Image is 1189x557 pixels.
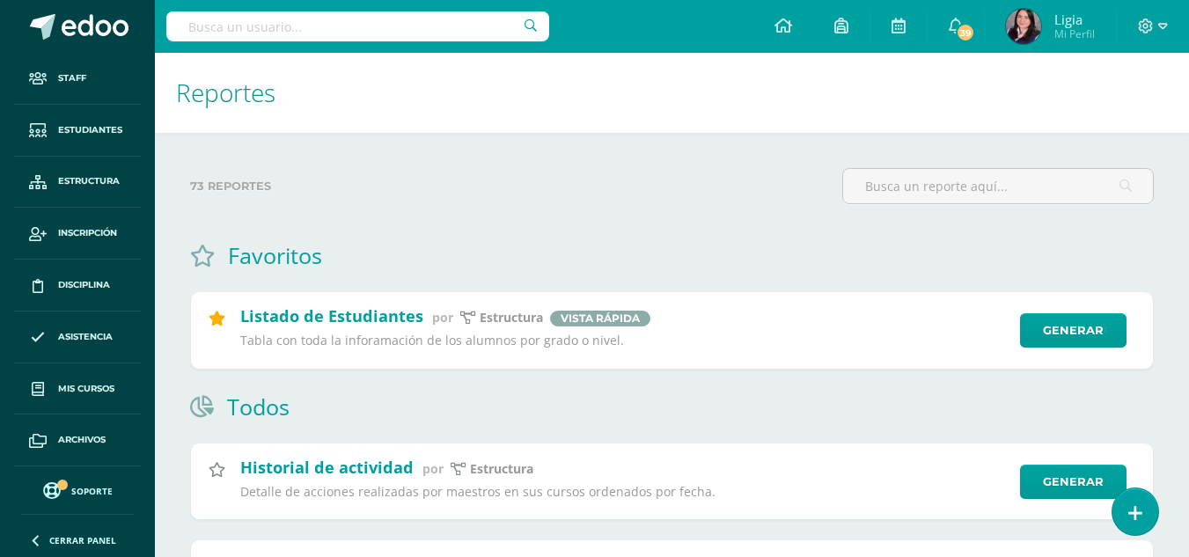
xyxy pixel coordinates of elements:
span: Estructura [58,174,120,188]
span: por [422,460,444,477]
span: por [432,309,453,326]
span: Ligia [1054,11,1095,28]
a: Mis cursos [14,363,141,415]
a: Estudiantes [14,105,141,157]
a: Staff [14,53,141,105]
h1: Todos [227,392,290,421]
h1: Favoritos [228,240,322,270]
p: Tabla con toda la inforamación de los alumnos por grado o nivel. [240,333,1009,348]
span: Reportes [176,76,275,109]
a: Archivos [14,414,141,466]
a: Disciplina [14,260,141,311]
a: Soporte [21,478,134,502]
h2: Listado de Estudiantes [240,305,423,326]
a: Generar [1020,465,1127,499]
a: Inscripción [14,208,141,260]
a: Estructura [14,157,141,209]
h2: Historial de actividad [240,457,414,478]
span: Disciplina [58,278,110,292]
input: Busca un usuario... [166,11,549,41]
p: estructura [480,310,543,326]
span: Asistencia [58,330,113,344]
span: Inscripción [58,226,117,240]
a: Asistencia [14,311,141,363]
p: Detalle de acciones realizadas por maestros en sus cursos ordenados por fecha. [240,484,1009,500]
p: Estructura [470,461,533,477]
span: Cerrar panel [49,534,116,546]
span: Mis cursos [58,382,114,396]
span: Soporte [71,485,113,497]
a: Generar [1020,313,1127,348]
span: 39 [956,23,975,42]
label: 73 reportes [190,168,828,204]
span: Vista rápida [550,311,650,326]
span: Staff [58,71,86,85]
span: Estudiantes [58,123,122,137]
input: Busca un reporte aquí... [843,169,1153,203]
span: Mi Perfil [1054,26,1095,41]
img: d5e06c0e5c60f8cb8d69cae07b21a756.png [1006,9,1041,44]
span: Archivos [58,433,106,447]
